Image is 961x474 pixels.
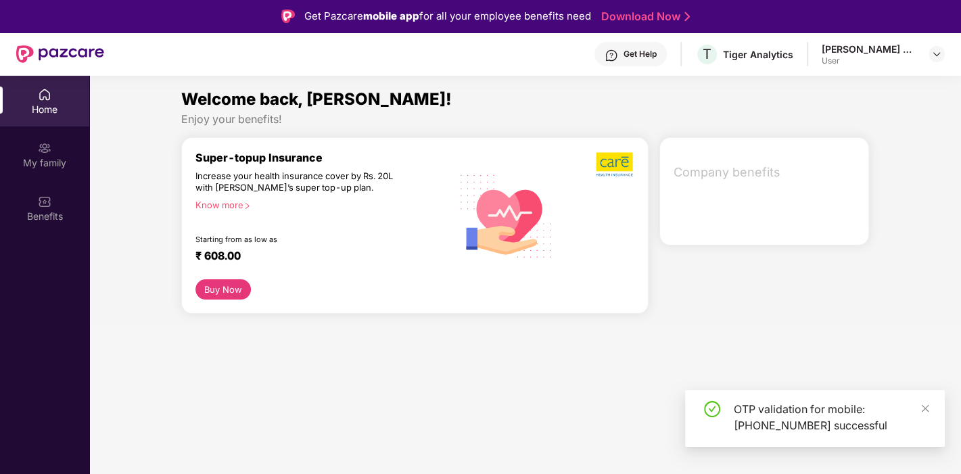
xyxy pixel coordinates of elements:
span: T [703,46,711,62]
div: Enjoy your benefits! [181,112,869,126]
div: Know more [195,199,444,209]
img: svg+xml;base64,PHN2ZyB4bWxucz0iaHR0cDovL3d3dy53My5vcmcvMjAwMC9zdmciIHhtbG5zOnhsaW5rPSJodHRwOi8vd3... [451,160,561,271]
img: b5dec4f62d2307b9de63beb79f102df3.png [596,151,634,177]
div: Get Help [624,49,657,60]
img: svg+xml;base64,PHN2ZyBpZD0iSGVscC0zMngzMiIgeG1sbnM9Imh0dHA6Ly93d3cudzMub3JnLzIwMDAvc3ZnIiB3aWR0aD... [605,49,618,62]
img: svg+xml;base64,PHN2ZyBpZD0iQmVuZWZpdHMiIHhtbG5zPSJodHRwOi8vd3d3LnczLm9yZy8yMDAwL3N2ZyIgd2lkdGg9Ij... [38,195,51,208]
span: Welcome back, [PERSON_NAME]! [181,89,452,109]
div: ₹ 608.00 [195,250,438,266]
button: Buy Now [195,279,251,299]
img: svg+xml;base64,PHN2ZyB3aWR0aD0iMjAiIGhlaWdodD0iMjAiIHZpZXdCb3g9IjAgMCAyMCAyMCIgZmlsbD0ibm9uZSIgeG... [38,141,51,155]
div: Increase your health insurance cover by Rs. 20L with [PERSON_NAME]’s super top-up plan. [195,170,393,193]
img: Stroke [684,9,690,24]
div: Super-topup Insurance [195,151,452,164]
div: Tiger Analytics [723,48,793,61]
img: svg+xml;base64,PHN2ZyBpZD0iSG9tZSIgeG1sbnM9Imh0dHA6Ly93d3cudzMub3JnLzIwMDAvc3ZnIiB3aWR0aD0iMjAiIG... [38,88,51,101]
div: OTP validation for mobile: [PHONE_NUMBER] successful [734,401,929,433]
a: Download Now [601,9,686,24]
span: right [243,202,251,210]
div: Starting from as low as [195,235,394,244]
div: [PERSON_NAME] Kota [822,43,916,55]
img: New Pazcare Logo [16,45,104,63]
img: svg+xml;base64,PHN2ZyBpZD0iRHJvcGRvd24tMzJ4MzIiIHhtbG5zPSJodHRwOi8vd3d3LnczLm9yZy8yMDAwL3N2ZyIgd2... [931,49,942,60]
div: Company benefits [665,155,868,190]
span: check-circle [704,401,720,417]
img: Logo [281,9,295,23]
strong: mobile app [363,9,419,22]
span: close [920,404,930,413]
span: Company benefits [674,163,858,182]
div: User [822,55,916,66]
div: Get Pazcare for all your employee benefits need [304,8,591,24]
